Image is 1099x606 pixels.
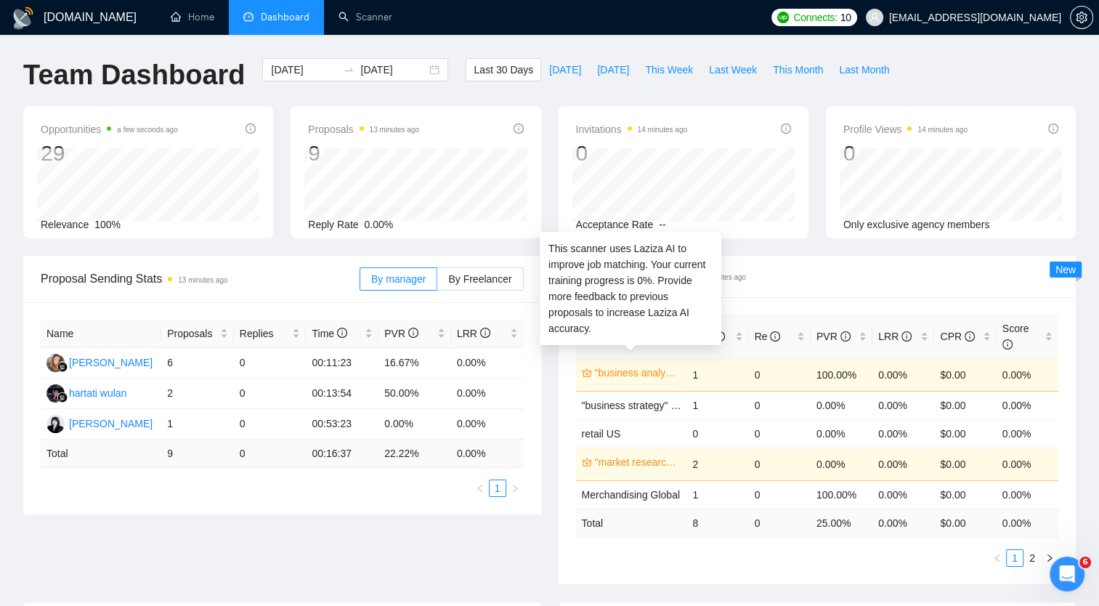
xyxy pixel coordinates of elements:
a: 1 [1007,550,1023,566]
th: Replies [234,320,307,348]
span: By manager [371,273,426,285]
span: right [1045,554,1054,562]
time: 14 minutes ago [697,273,746,281]
li: Next Page [506,480,524,497]
div: 0 [576,140,687,167]
button: This Month [765,58,831,81]
td: 0.00% [451,379,524,409]
span: Proposal Sending Stats [41,270,360,288]
span: Profile Views [843,121,968,138]
td: 0.00 % [451,440,524,468]
span: info-circle [901,331,912,342]
td: 100.00% [811,480,872,509]
a: NK[PERSON_NAME] [46,356,153,368]
td: 0 [234,379,307,409]
td: 0 [234,409,307,440]
td: 0.00% [872,391,934,419]
td: 6 [161,348,234,379]
a: CM[PERSON_NAME] [46,417,153,429]
span: [DATE] [597,62,629,78]
td: 1 [161,409,234,440]
time: 14 minutes ago [638,126,687,134]
span: -- [659,219,665,230]
td: $0.00 [934,480,996,509]
time: 13 minutes ago [178,276,227,284]
a: "business analysis" Global [595,365,678,381]
span: Merchandising Global [582,489,680,501]
h1: Team Dashboard [23,58,245,92]
button: This Week [637,58,701,81]
td: 0 [749,358,811,391]
a: "market research" Global [595,454,678,470]
span: Invitations [576,121,687,138]
td: 2 [686,448,748,480]
span: crown [582,368,592,378]
td: 25.00 % [811,509,872,537]
div: [PERSON_NAME] [69,416,153,432]
span: Score [1002,323,1029,350]
span: This Week [645,62,693,78]
td: 0.00% [997,419,1058,448]
span: info-circle [781,124,791,134]
td: 1 [686,358,748,391]
span: setting [1071,12,1092,23]
td: 0.00% [997,448,1058,480]
td: $0.00 [934,448,996,480]
td: 00:13:54 [306,379,378,409]
img: upwork-logo.png [777,12,789,23]
td: 0 [749,391,811,419]
div: hartati wulan [69,385,126,401]
button: [DATE] [541,58,589,81]
a: hhartati wulan [46,387,126,398]
li: Previous Page [989,549,1006,567]
span: "business strategy" | product Global [582,400,742,411]
a: setting [1070,12,1093,23]
button: left [471,480,489,497]
td: 0.00% [811,419,872,448]
td: 0.00 % [872,509,934,537]
a: searchScanner [338,11,392,23]
span: swap-right [343,64,354,76]
td: $0.00 [934,419,996,448]
td: 0.00 % [997,509,1058,537]
button: [DATE] [589,58,637,81]
td: 00:11:23 [306,348,378,379]
th: Name [41,320,161,348]
span: Last Month [839,62,889,78]
li: Previous Page [471,480,489,497]
span: New [1055,264,1076,275]
td: 00:16:37 [306,440,378,468]
span: to [343,64,354,76]
td: 00:53:23 [306,409,378,440]
span: Acceptance Rate [576,219,654,230]
span: info-circle [514,124,524,134]
span: info-circle [408,328,418,338]
td: $0.00 [934,358,996,391]
td: 0 [749,419,811,448]
td: 0.00% [378,409,451,440]
td: 0 [686,419,748,448]
td: 0.00% [811,391,872,419]
li: 1 [489,480,506,497]
span: retail US [582,428,621,440]
span: Scanner Breakdown [576,267,1059,286]
time: 13 minutes ago [370,126,419,134]
span: PVR [816,331,851,342]
span: Opportunities [41,121,178,138]
li: Next Page [1041,549,1058,567]
span: 10 [840,9,851,25]
span: left [993,554,1002,562]
img: gigradar-bm.png [57,362,68,372]
td: 0 [234,440,307,468]
span: PVR [384,328,418,339]
span: Time [312,328,346,339]
td: 0.00% [997,480,1058,509]
span: Proposals [167,326,217,342]
iframe: Intercom live chat [1050,557,1084,591]
li: 1 [1006,549,1023,567]
span: 0.00% [365,219,394,230]
div: This scanner uses Laziza AI to improve job matching. Your current training progress is 0 %. Provi... [548,241,713,336]
td: 1 [686,391,748,419]
button: setting [1070,6,1093,29]
div: 0 [843,140,968,167]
